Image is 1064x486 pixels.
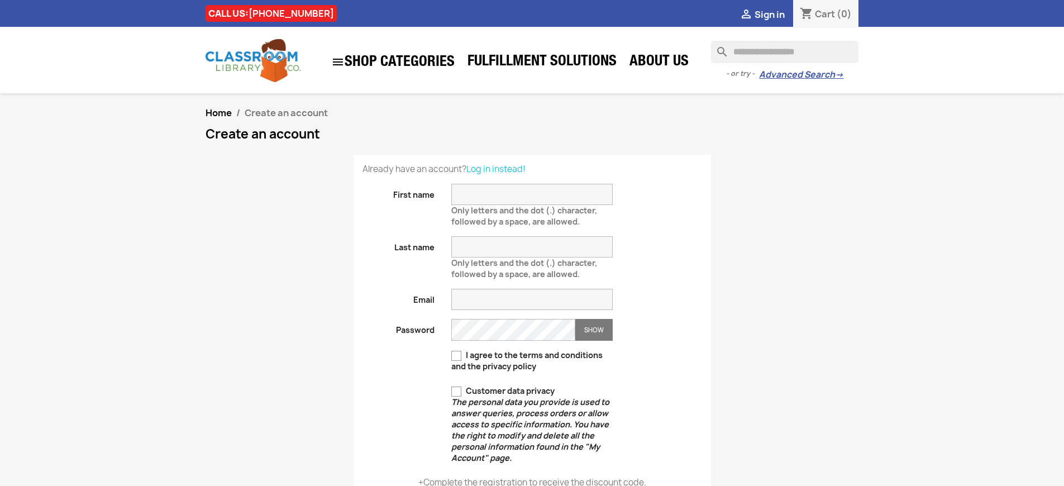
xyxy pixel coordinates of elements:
a: [PHONE_NUMBER] [249,7,334,20]
span: → [835,69,843,80]
a:  Sign in [739,8,785,21]
span: Sign in [755,8,785,21]
label: Customer data privacy [451,385,613,464]
i:  [331,55,345,69]
span: Only letters and the dot (.) character, followed by a space, are allowed. [451,201,597,227]
i:  [739,8,753,22]
span: Cart [815,8,835,20]
a: Advanced Search→ [759,69,843,80]
span: Create an account [245,107,328,119]
label: Email [354,289,443,306]
div: CALL US: [206,5,337,22]
em: The personal data you provide is used to answer queries, process orders or allow access to specif... [451,397,609,463]
a: About Us [624,51,694,74]
label: First name [354,184,443,201]
a: Fulfillment Solutions [462,51,622,74]
p: Already have an account? [362,164,702,175]
input: Search [711,41,858,63]
span: Only letters and the dot (.) character, followed by a space, are allowed. [451,253,597,279]
label: Password [354,319,443,336]
a: Home [206,107,232,119]
span: - or try - [726,68,759,79]
a: SHOP CATEGORIES [326,50,460,74]
input: Password input [451,319,575,341]
i: search [711,41,724,54]
img: Classroom Library Company [206,39,300,82]
label: Last name [354,236,443,253]
a: Log in instead! [466,163,526,175]
label: I agree to the terms and conditions and the privacy policy [451,350,613,372]
i: shopping_cart [800,8,813,21]
button: Show [575,319,613,341]
span: (0) [837,8,852,20]
h1: Create an account [206,127,859,141]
